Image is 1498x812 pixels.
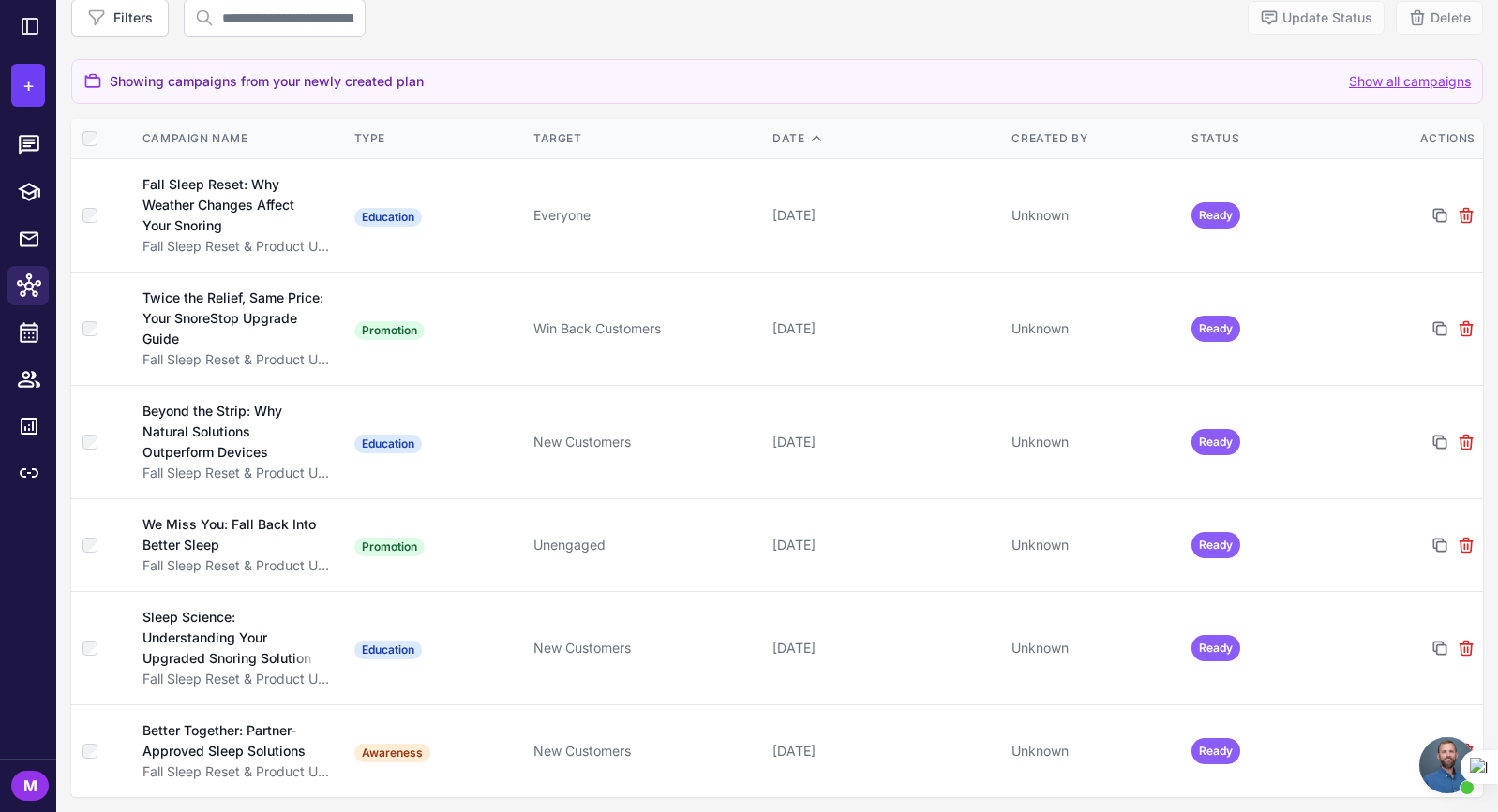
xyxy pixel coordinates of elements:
[533,318,757,339] div: Win Back Customers
[142,607,324,669] div: Sleep Science: Understanding Your Upgraded Snoring Solution
[1011,432,1176,452] div: Unknown
[772,535,996,555] div: [DATE]
[1191,635,1240,661] span: Ready
[1349,71,1471,92] button: Show all campaigns
[142,555,336,576] div: Fall Sleep Reset & Product Upgrade Campaign
[142,514,321,555] div: We Miss You: Fall Back Into Better Sleep
[533,432,757,452] div: New Customers
[354,538,425,556] span: Promotion
[1011,535,1176,555] div: Unknown
[1191,532,1240,558] span: Ready
[354,744,430,762] span: Awareness
[354,130,518,147] div: Type
[142,236,336,257] div: Fall Sleep Reset & Product Upgrade Campaign
[772,741,996,761] div: [DATE]
[110,71,424,92] span: Showing campaigns from your newly created plan
[22,71,35,99] span: +
[533,205,757,226] div: Everyone
[772,130,996,147] div: Date
[1011,130,1176,147] div: Created By
[11,771,49,801] div: M
[142,720,323,761] div: Better Together: Partner-Approved Sleep Solutions
[533,130,757,147] div: Target
[142,174,324,236] div: Fall Sleep Reset: Why Weather Changes Affect Your Snoring
[772,205,996,226] div: [DATE]
[142,463,336,483] div: Fall Sleep Reset & Product Upgrade Campaign
[772,318,996,339] div: [DATE]
[1191,202,1240,229] span: Ready
[11,64,45,107] button: +
[533,535,757,555] div: Unengaged
[142,761,336,782] div: Fall Sleep Reset & Product Upgrade Campaign
[1191,130,1356,147] div: Status
[533,638,757,658] div: New Customers
[1191,429,1240,455] span: Ready
[533,741,757,761] div: New Customers
[142,288,324,349] div: Twice the Relief, Same Price: Your SnoreStop Upgrade Guide
[354,641,422,659] span: Education
[354,321,425,340] span: Promotion
[1011,638,1176,658] div: Unknown
[1191,316,1240,342] span: Ready
[1396,1,1483,35] button: Delete
[1191,738,1240,764] span: Ready
[354,435,422,453] span: Education
[1011,205,1176,226] div: Unknown
[1248,1,1385,35] button: Update Status
[1419,737,1476,793] a: Open chat
[142,669,336,689] div: Fall Sleep Reset & Product Upgrade Campaign
[772,432,996,452] div: [DATE]
[354,208,422,227] span: Education
[1011,318,1176,339] div: Unknown
[142,349,336,370] div: Fall Sleep Reset & Product Upgrade Campaign
[1011,741,1176,761] div: Unknown
[142,130,336,147] div: Campaign Name
[1363,119,1483,159] th: Actions
[142,401,324,463] div: Beyond the Strip: Why Natural Solutions Outperform Devices
[772,638,996,658] div: [DATE]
